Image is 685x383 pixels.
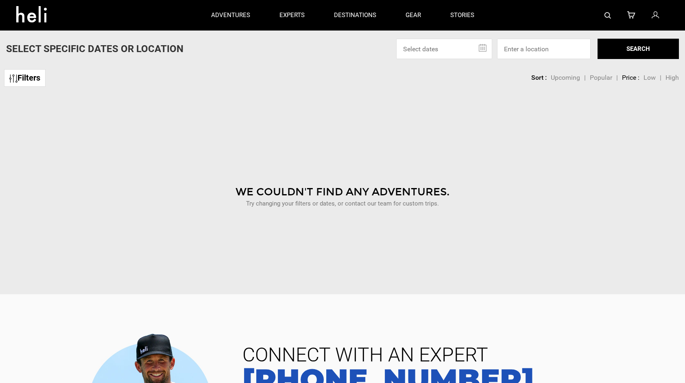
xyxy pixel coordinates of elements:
[665,74,679,81] span: High
[584,73,586,83] li: |
[4,69,46,87] a: Filters
[660,73,661,83] li: |
[616,73,618,83] li: |
[598,39,679,59] button: SEARCH
[551,74,580,81] span: Upcoming
[644,74,656,81] span: Low
[6,199,679,208] p: Try changing your filters or dates, or contact our team for custom trips.
[6,184,679,199] div: We Couldn't Find Any Adventures.
[9,74,17,83] img: btn-icon.svg
[334,11,376,20] p: destinations
[604,12,611,19] img: search-bar-icon.svg
[211,11,250,20] p: adventures
[497,39,591,59] input: Enter a location
[590,74,612,81] span: Popular
[236,345,673,365] span: CONNECT WITH AN EXPERT
[279,11,305,20] p: experts
[6,42,183,56] p: Select Specific Dates Or Location
[622,73,639,83] li: Price :
[531,73,547,83] li: Sort :
[396,39,492,59] input: Select dates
